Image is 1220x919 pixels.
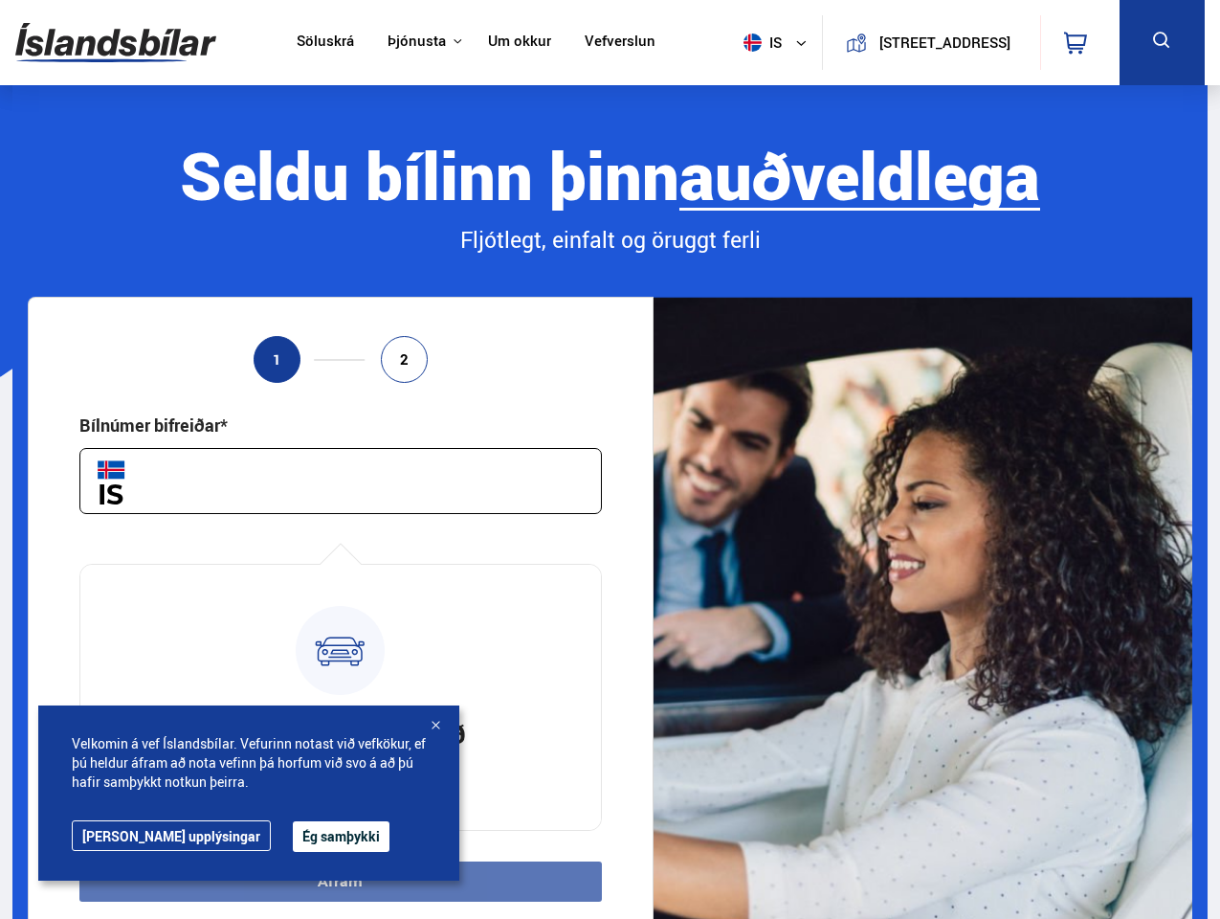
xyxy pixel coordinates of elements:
span: Velkomin á vef Íslandsbílar. Vefurinn notast við vefkökur, ef þú heldur áfram að nota vefinn þá h... [72,734,426,792]
b: auðveldlega [679,130,1040,219]
span: 2 [400,351,409,368]
button: Ég samþykki [293,821,389,852]
div: Fljótlegt, einfalt og öruggt ferli [28,224,1192,257]
a: Vefverslun [585,33,655,53]
div: Bílnúmer bifreiðar* [79,414,228,437]
img: G0Ugv5HjCgRt.svg [15,11,216,74]
div: Seldu bílinn þinn [28,139,1192,211]
span: 1 [273,351,281,368]
button: Áfram [79,862,602,902]
a: [PERSON_NAME] upplýsingar [72,820,271,851]
button: [STREET_ADDRESS] [875,34,1015,51]
span: is [736,34,784,52]
a: Söluskrá [297,33,354,53]
a: Um okkur [488,33,551,53]
button: Þjónusta [388,33,446,51]
a: [STREET_ADDRESS] [833,15,1029,70]
button: is [736,14,822,71]
img: svg+xml;base64,PHN2ZyB4bWxucz0iaHR0cDovL3d3dy53My5vcmcvMjAwMC9zdmciIHdpZHRoPSI1MTIiIGhlaWdodD0iNT... [743,34,762,52]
